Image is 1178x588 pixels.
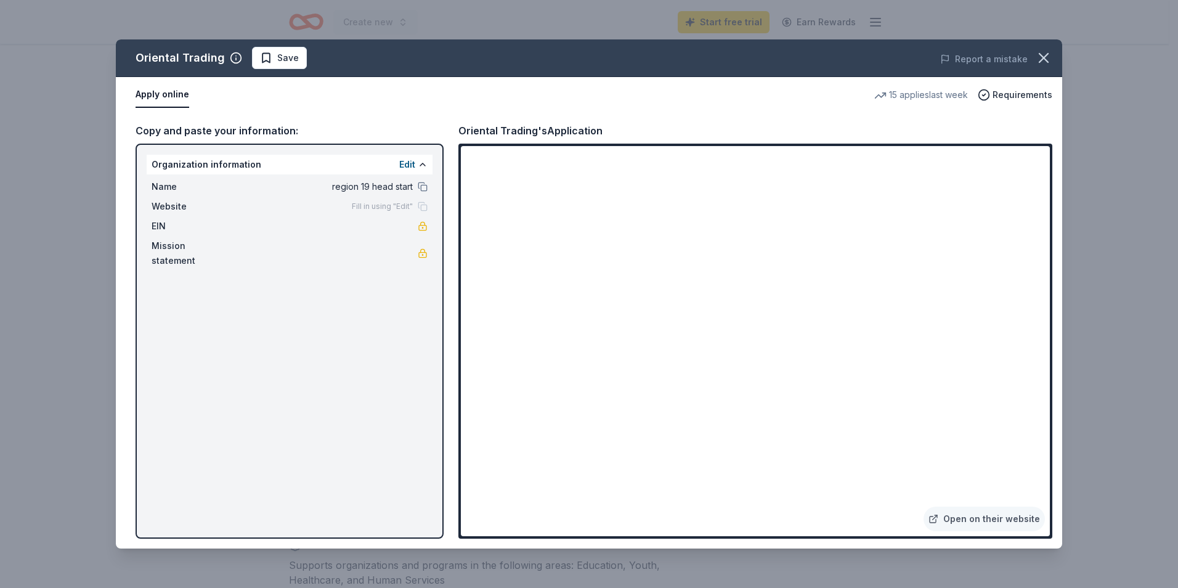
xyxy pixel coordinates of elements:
[152,219,234,234] span: EIN
[136,123,444,139] div: Copy and paste your information:
[234,179,413,194] span: region 19 head start
[352,202,413,211] span: Fill in using "Edit"
[993,88,1052,102] span: Requirements
[277,51,299,65] span: Save
[924,507,1045,531] a: Open on their website
[252,47,307,69] button: Save
[152,179,234,194] span: Name
[136,48,225,68] div: Oriental Trading
[874,88,968,102] div: 15 applies last week
[152,199,234,214] span: Website
[136,82,189,108] button: Apply online
[940,52,1028,67] button: Report a mistake
[152,239,234,268] span: Mission statement
[399,157,415,172] button: Edit
[147,155,433,174] div: Organization information
[458,123,603,139] div: Oriental Trading's Application
[978,88,1052,102] button: Requirements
